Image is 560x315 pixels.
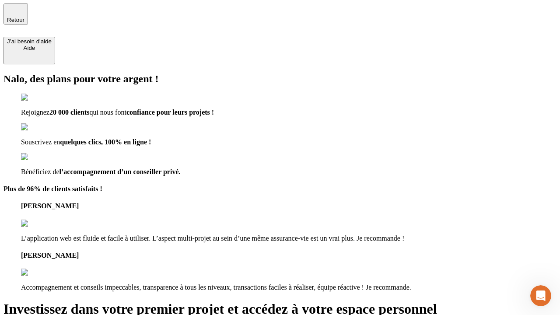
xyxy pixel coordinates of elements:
iframe: Intercom live chat [530,285,551,306]
img: reviews stars [21,269,64,276]
h4: [PERSON_NAME] [21,202,556,210]
span: Souscrivez en [21,138,60,146]
span: l’accompagnement d’un conseiller privé. [59,168,181,175]
div: Aide [7,45,52,51]
span: quelques clics, 100% en ligne ! [60,138,151,146]
span: 20 000 clients [49,108,90,116]
button: J’ai besoin d'aideAide [3,37,55,64]
img: checkmark [21,153,59,161]
span: Rejoignez [21,108,49,116]
img: checkmark [21,123,59,131]
span: qui nous font [89,108,126,116]
h4: Plus de 96% de clients satisfaits ! [3,185,556,193]
button: Retour [3,3,28,24]
span: confiance pour leurs projets ! [126,108,214,116]
p: Accompagnement et conseils impeccables, transparence à tous les niveaux, transactions faciles à r... [21,283,556,291]
span: Bénéficiez de [21,168,59,175]
div: J’ai besoin d'aide [7,38,52,45]
img: checkmark [21,94,59,101]
p: L’application web est fluide et facile à utiliser. L’aspect multi-projet au sein d’une même assur... [21,234,556,242]
h2: Nalo, des plans pour votre argent ! [3,73,556,85]
img: reviews stars [21,220,64,227]
span: Retour [7,17,24,23]
h4: [PERSON_NAME] [21,252,556,259]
